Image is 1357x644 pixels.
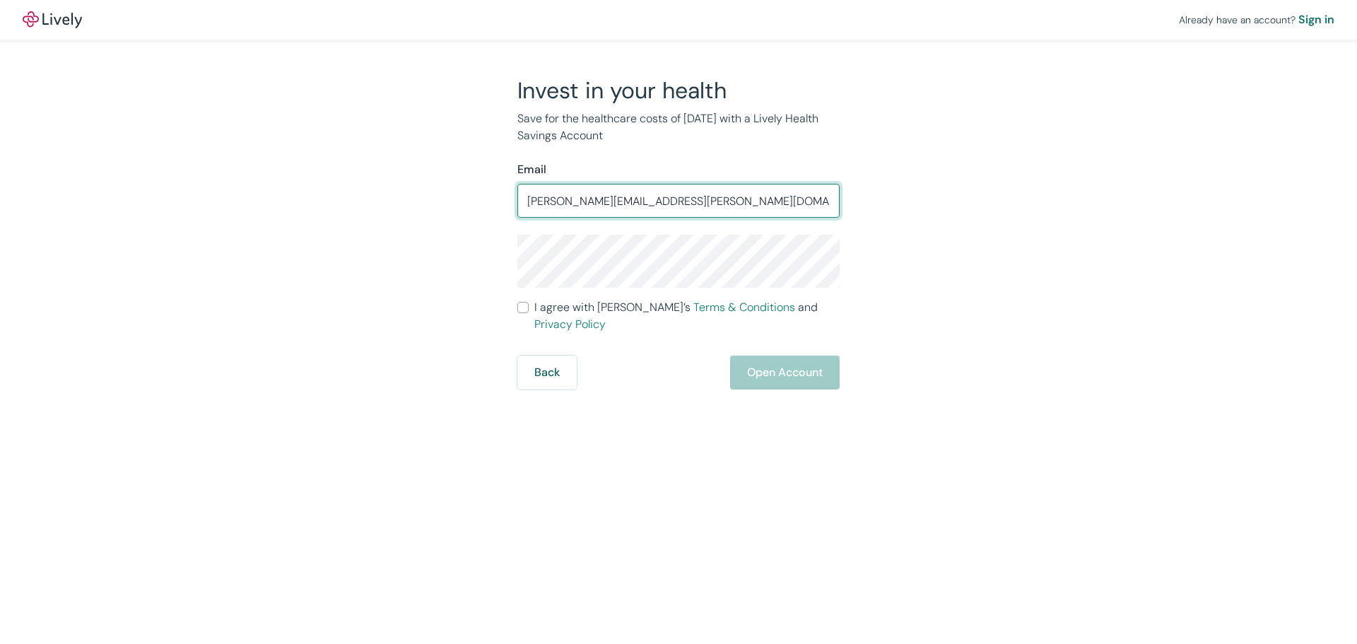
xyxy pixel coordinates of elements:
[517,76,840,105] h2: Invest in your health
[517,110,840,144] p: Save for the healthcare costs of [DATE] with a Lively Health Savings Account
[534,299,840,333] span: I agree with [PERSON_NAME]’s and
[1298,11,1334,28] a: Sign in
[23,11,82,28] a: LivelyLively
[693,300,795,315] a: Terms & Conditions
[1179,11,1334,28] div: Already have an account?
[517,356,577,390] button: Back
[534,317,606,332] a: Privacy Policy
[517,161,546,178] label: Email
[23,11,82,28] img: Lively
